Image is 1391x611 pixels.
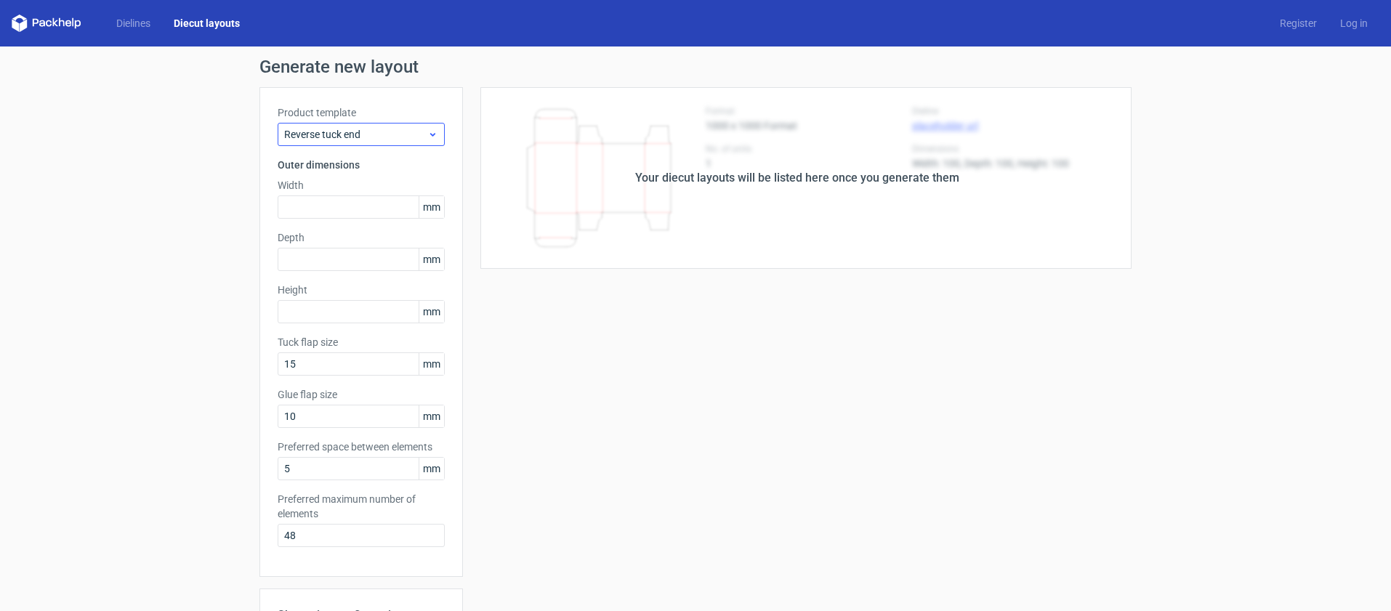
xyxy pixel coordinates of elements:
label: Depth [278,230,445,245]
a: Diecut layouts [162,16,251,31]
h3: Outer dimensions [278,158,445,172]
label: Product template [278,105,445,120]
label: Glue flap size [278,387,445,402]
label: Tuck flap size [278,335,445,349]
span: mm [419,353,444,375]
a: Register [1268,16,1328,31]
span: mm [419,301,444,323]
div: Your diecut layouts will be listed here once you generate them [635,169,959,187]
span: mm [419,196,444,218]
span: mm [419,405,444,427]
span: mm [419,248,444,270]
a: Dielines [105,16,162,31]
label: Width [278,178,445,193]
a: Log in [1328,16,1379,31]
h1: Generate new layout [259,58,1132,76]
label: Height [278,283,445,297]
span: Reverse tuck end [284,127,427,142]
label: Preferred space between elements [278,440,445,454]
label: Preferred maximum number of elements [278,492,445,521]
span: mm [419,458,444,480]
